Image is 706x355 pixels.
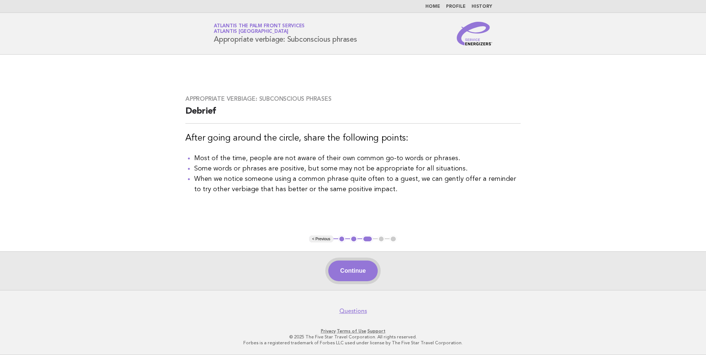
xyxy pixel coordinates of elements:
[362,235,373,243] button: 3
[328,261,377,281] button: Continue
[194,163,521,174] li: Some words or phrases are positive, but some may not be appropriate for all situations.
[194,153,521,163] li: Most of the time, people are not aware of their own common go-to words or phrases.
[338,235,346,243] button: 1
[194,174,521,194] li: When we notice someone using a common phrase quite often to a guest, we can gently offer a remind...
[425,4,440,9] a: Home
[457,22,492,45] img: Service Energizers
[127,334,579,340] p: © 2025 The Five Star Travel Corporation. All rights reserved.
[185,132,521,144] h3: After going around the circle, share the following points:
[185,95,521,103] h3: Appropriate verbiage: Subconscious phrases
[472,4,492,9] a: History
[367,328,385,334] a: Support
[446,4,466,9] a: Profile
[339,307,367,315] a: Questions
[127,328,579,334] p: · ·
[185,106,521,124] h2: Debrief
[214,24,305,34] a: Atlantis The Palm Front ServicesAtlantis [GEOGRAPHIC_DATA]
[350,235,357,243] button: 2
[127,340,579,346] p: Forbes is a registered trademark of Forbes LLC used under license by The Five Star Travel Corpora...
[321,328,336,334] a: Privacy
[337,328,366,334] a: Terms of Use
[309,235,333,243] button: < Previous
[214,30,288,34] span: Atlantis [GEOGRAPHIC_DATA]
[214,24,357,43] h1: Appropriate verbiage: Subconscious phrases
